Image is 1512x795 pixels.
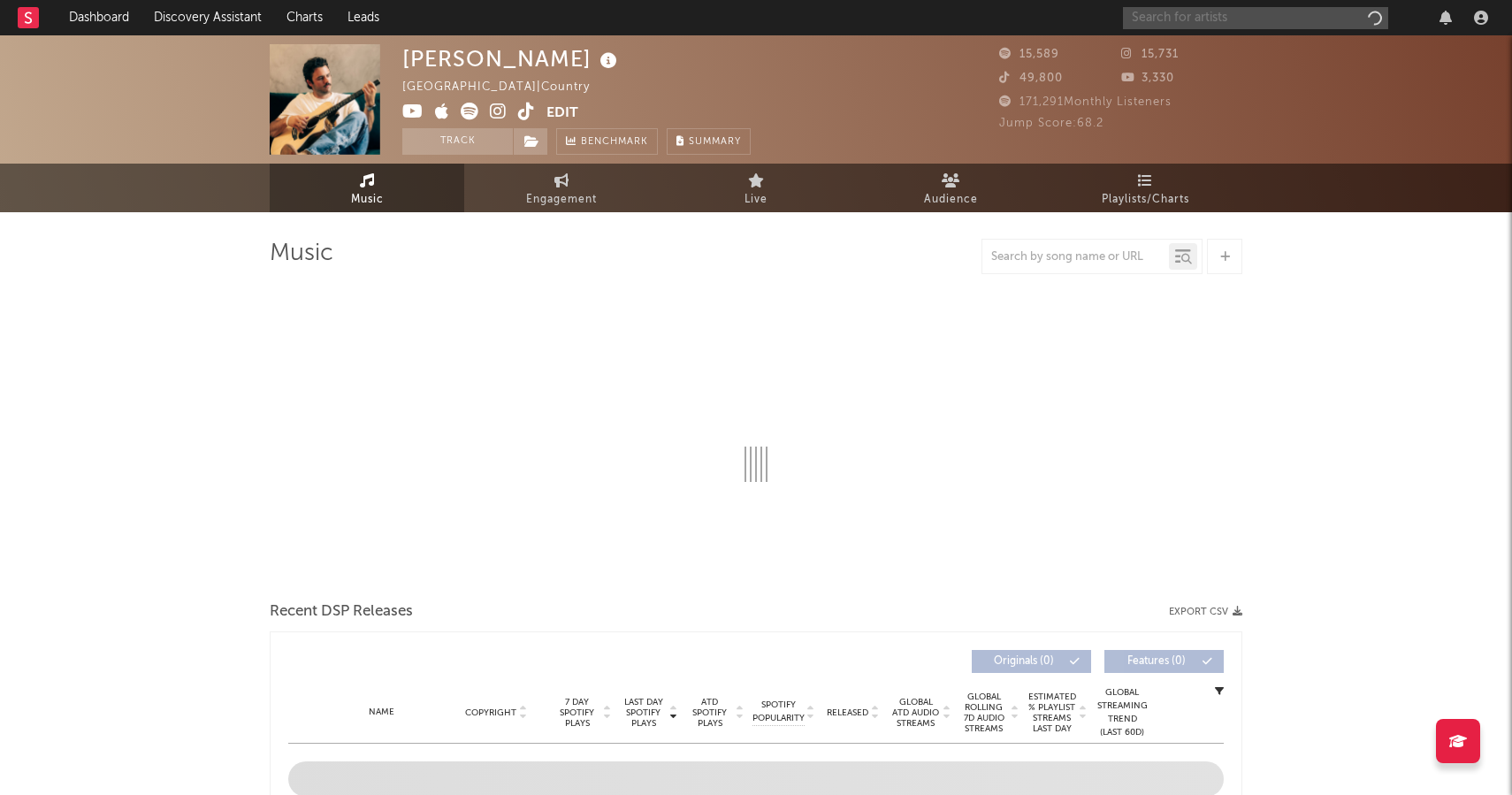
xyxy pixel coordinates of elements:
span: Audience [924,189,978,210]
span: Copyright [465,707,516,718]
span: Recent DSP Releases [270,601,413,623]
button: Track [402,128,513,155]
span: Playlists/Charts [1102,189,1189,210]
input: Search for artists [1123,7,1388,29]
a: Engagement [464,164,659,212]
span: Jump Score: 68.2 [999,118,1103,129]
a: Benchmark [556,128,658,155]
span: Global ATD Audio Streams [891,697,940,729]
span: 171,291 Monthly Listeners [999,96,1172,108]
button: Summary [667,128,751,155]
span: Global Rolling 7D Audio Streams [959,692,1008,734]
div: [PERSON_NAME] [402,44,622,73]
button: Originals(0) [972,650,1091,673]
a: Playlists/Charts [1048,164,1242,212]
span: Spotify Popularity [752,699,805,725]
button: Export CSV [1169,607,1242,617]
button: Features(0) [1104,650,1224,673]
span: 3,330 [1121,73,1174,84]
span: 15,589 [999,49,1059,60]
span: Released [827,707,868,718]
span: ATD Spotify Plays [686,697,733,729]
span: Engagement [526,189,597,210]
a: Music [270,164,464,212]
button: Edit [546,103,578,125]
div: Name [324,706,439,719]
span: Summary [689,137,741,147]
span: Estimated % Playlist Streams Last Day [1027,692,1076,734]
a: Audience [853,164,1048,212]
span: 7 Day Spotify Plays [554,697,600,729]
span: Music [351,189,384,210]
span: Features ( 0 ) [1116,656,1197,667]
div: Global Streaming Trend (Last 60D) [1096,686,1149,739]
div: [GEOGRAPHIC_DATA] | Country [402,77,610,98]
span: Originals ( 0 ) [983,656,1065,667]
span: Last Day Spotify Plays [620,697,667,729]
span: Live [745,189,767,210]
span: 15,731 [1121,49,1179,60]
span: 49,800 [999,73,1063,84]
input: Search by song name or URL [982,250,1169,264]
a: Live [659,164,853,212]
span: Benchmark [581,132,648,153]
